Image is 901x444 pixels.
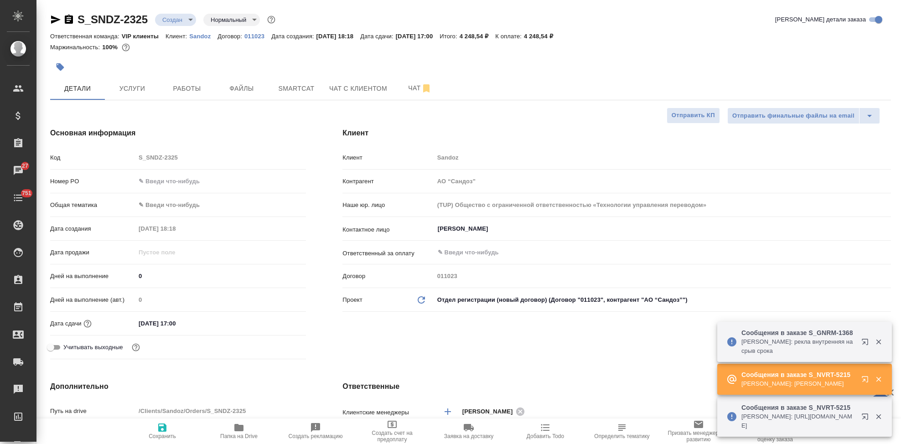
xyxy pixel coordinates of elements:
[437,401,459,423] button: Добавить менеджера
[50,381,306,392] h4: Дополнительно
[727,108,860,124] button: Отправить финальные файлы на email
[201,418,277,444] button: Папка на Drive
[421,83,432,94] svg: Отписаться
[342,408,434,417] p: Клиентские менеджеры
[460,33,496,40] p: 4 248,54 ₽
[122,33,166,40] p: VIP клиенты
[50,153,135,162] p: Код
[2,186,34,209] a: 751
[434,198,891,212] input: Пустое поле
[775,15,866,24] span: [PERSON_NAME] детали заказа
[430,418,507,444] button: Заявка на доставку
[886,252,888,253] button: Open
[741,370,855,379] p: Сообщения в заказе S_NVRT-5215
[220,83,264,94] span: Файлы
[208,16,249,24] button: Нормальный
[342,201,434,210] p: Наше юр. лицо
[63,14,74,25] button: Скопировать ссылку
[50,248,135,257] p: Дата продажи
[495,33,524,40] p: К оплате:
[189,32,217,40] a: Sandoz
[130,341,142,353] button: Выбери, если сб и вс нужно считать рабочими днями для выполнения заказа.
[135,404,306,418] input: Пустое поле
[342,153,434,162] p: Клиент
[727,108,880,124] div: split button
[856,333,878,355] button: Открыть в новой вкладке
[741,337,855,356] p: [PERSON_NAME]: рекла внутренняя на срыв срока
[666,430,731,443] span: Призвать менеджера по развитию
[135,222,215,235] input: Пустое поле
[149,433,176,439] span: Сохранить
[135,175,306,188] input: ✎ Введи что-нибудь
[527,433,564,439] span: Добавить Todo
[342,249,434,258] p: Ответственный за оплату
[50,177,135,186] p: Номер PO
[594,433,649,439] span: Определить тематику
[342,177,434,186] p: Контрагент
[165,83,209,94] span: Работы
[342,225,434,234] p: Контактное лицо
[584,418,660,444] button: Определить тематику
[667,108,720,124] button: Отправить КП
[732,111,854,121] span: Отправить финальные файлы на email
[166,33,189,40] p: Клиент:
[16,189,37,198] span: 751
[50,201,135,210] p: Общая тематика
[63,343,123,352] span: Учитывать выходные
[342,128,891,139] h4: Клиент
[135,317,215,330] input: ✎ Введи что-нибудь
[220,433,258,439] span: Папка на Drive
[50,319,82,328] p: Дата сдачи
[434,151,891,164] input: Пустое поле
[434,175,891,188] input: Пустое поле
[50,224,135,233] p: Дата создания
[462,406,528,417] div: [PERSON_NAME]
[869,338,888,346] button: Закрыть
[869,413,888,421] button: Закрыть
[354,418,430,444] button: Создать счет на предоплату
[56,83,99,94] span: Детали
[271,33,316,40] p: Дата создания:
[741,379,855,388] p: [PERSON_NAME]: [PERSON_NAME]
[50,128,306,139] h4: Основная информация
[155,14,196,26] div: Создан
[342,295,362,305] p: Проект
[50,57,70,77] button: Добавить тэг
[869,375,888,383] button: Закрыть
[50,295,135,305] p: Дней на выполнение (авт.)
[50,14,61,25] button: Скопировать ссылку для ЯМессенджера
[462,407,518,416] span: [PERSON_NAME]
[444,433,493,439] span: Заявка на доставку
[135,151,306,164] input: Пустое поле
[342,381,891,392] h4: Ответственные
[82,318,93,330] button: Если добавить услуги и заполнить их объемом, то дата рассчитается автоматически
[135,197,306,213] div: ✎ Введи что-нибудь
[741,328,855,337] p: Сообщения в заказе S_GNRM-1368
[203,14,260,26] div: Создан
[316,33,361,40] p: [DATE] 18:18
[359,430,425,443] span: Создать счет на предоплату
[139,201,295,210] div: ✎ Введи что-нибудь
[856,408,878,429] button: Открыть в новой вкладке
[440,33,459,40] p: Итого:
[329,83,387,94] span: Чат с клиентом
[120,41,132,53] button: 0.00 RUB;
[189,33,217,40] p: Sandoz
[2,159,34,182] a: 27
[360,33,395,40] p: Дата сдачи:
[16,161,34,170] span: 27
[78,13,148,26] a: S_SNDZ-2325
[217,33,244,40] p: Договор:
[50,272,135,281] p: Дней на выполнение
[124,418,201,444] button: Сохранить
[135,246,215,259] input: Пустое поле
[660,418,737,444] button: Призвать менеджера по развитию
[672,110,715,121] span: Отправить КП
[50,407,135,416] p: Путь на drive
[289,433,343,439] span: Создать рекламацию
[434,292,891,308] div: Отдел регистрации (новый договор) (Договор "011023", контрагент "АО “Сандоз”")
[274,83,318,94] span: Smartcat
[856,370,878,392] button: Открыть в новой вкладке
[265,14,277,26] button: Доп статусы указывают на важность/срочность заказа
[160,16,185,24] button: Создан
